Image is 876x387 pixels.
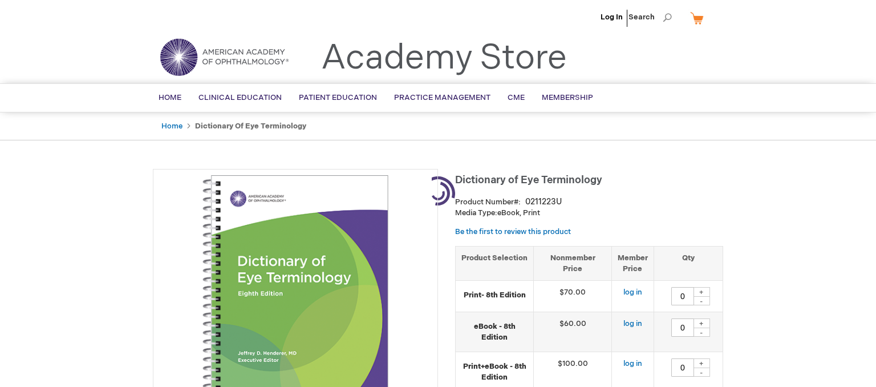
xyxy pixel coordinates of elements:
[455,227,571,236] a: Be the first to review this product
[161,122,182,131] a: Home
[394,93,490,102] span: Practice Management
[461,361,528,382] strong: Print+eBook - 8th Edition
[455,197,521,207] strong: Product Number
[159,93,181,102] span: Home
[671,319,694,337] input: Qty
[299,93,377,102] span: Patient Education
[693,368,710,377] div: -
[654,246,723,280] th: Qty
[455,208,723,219] p: eBook, Print
[693,287,710,297] div: +
[623,359,642,368] a: log in
[525,196,562,208] div: 0211223U
[671,358,694,377] input: Qty
[628,6,672,29] span: Search
[623,319,642,328] a: log in
[693,319,710,328] div: +
[195,122,306,131] strong: Dictionary of Eye Terminology
[693,358,710,368] div: +
[601,13,623,22] a: Log In
[534,246,612,280] th: Nonmember Price
[508,93,525,102] span: CME
[623,288,642,297] a: log in
[534,281,612,312] td: $70.00
[461,290,528,301] strong: Print- 8th Edition
[455,208,497,217] strong: Media Type:
[198,93,282,102] span: Clinical Education
[542,93,593,102] span: Membership
[456,246,534,280] th: Product Selection
[321,38,567,79] a: Academy Store
[461,321,528,342] strong: eBook - 8th Edition
[455,174,602,186] span: Dictionary of Eye Terminology
[671,287,694,305] input: Qty
[693,328,710,337] div: -
[693,296,710,305] div: -
[534,312,612,352] td: $60.00
[611,246,654,280] th: Member Price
